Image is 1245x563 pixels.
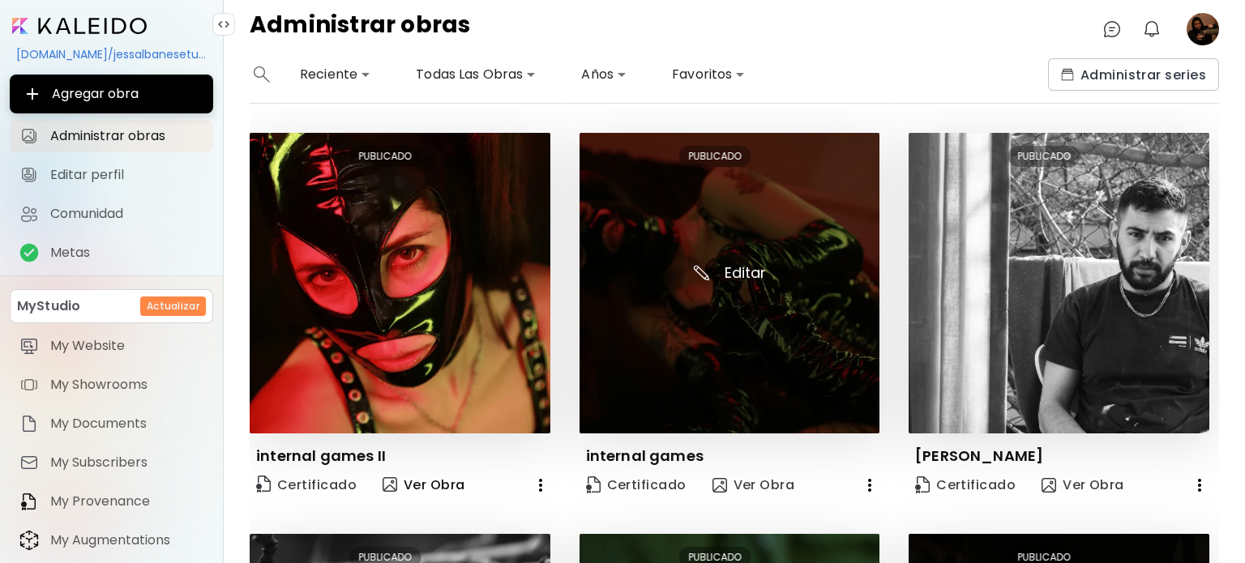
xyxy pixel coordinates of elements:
a: itemMy Provenance [10,485,213,518]
span: Editar perfil [50,167,203,183]
a: completeMetas [10,237,213,269]
button: bellIcon [1138,15,1166,43]
div: [DOMAIN_NAME]/jessalbanesetucker [10,41,213,68]
img: view-art [383,477,397,492]
a: CertificateCertificado [580,469,693,501]
div: Todas Las Obras [409,62,542,87]
span: My Website [50,338,203,354]
img: Comunidad icon [19,204,39,224]
img: item [19,530,39,551]
img: view-art [712,478,727,493]
a: itemMy Augmentations [10,524,213,557]
span: Certificado [256,474,357,496]
img: bellIcon [1142,19,1162,39]
h4: Administrar obras [250,13,471,45]
a: Administrar obras iconAdministrar obras [10,120,213,152]
a: Editar perfil iconEditar perfil [10,159,213,191]
button: view-artVer Obra [706,469,802,501]
img: Certificate [915,476,930,493]
img: search [254,66,270,83]
img: Certificate [586,476,601,493]
span: My Subscribers [50,454,203,471]
span: My Provenance [50,493,203,510]
img: item [19,375,39,395]
img: thumbnail [909,133,1209,433]
a: itemMy Documents [10,407,213,440]
span: Administrar series [1061,66,1206,83]
span: Metas [50,245,203,261]
a: CertificateCertificado [250,469,363,501]
a: itemMy Subscribers [10,446,213,479]
span: My Showrooms [50,377,203,393]
button: Agregar obra [10,75,213,113]
span: Comunidad [50,206,203,222]
span: Ver Obra [383,476,465,495]
button: view-artVer Obra [376,469,472,501]
p: internal games [586,446,704,466]
span: Administrar obras [50,128,203,144]
img: view-art [1042,478,1056,493]
span: Certificado [586,476,687,494]
img: Editar perfil icon [19,165,39,185]
img: thumbnail [250,133,550,433]
div: Años [575,62,633,87]
div: PUBLICADO [1008,146,1080,167]
span: My Augmentations [50,532,203,548]
img: collapse [217,18,230,31]
img: Administrar obras icon [19,126,39,146]
p: MyStudio [17,296,80,316]
img: item [19,492,39,511]
h6: Actualizar [147,299,199,313]
img: Certificate [256,476,271,493]
p: internal games II [256,446,386,466]
span: Ver Obra [712,476,795,494]
div: PUBLICADO [678,146,751,167]
span: Agregar obra [23,84,200,104]
img: collections [1061,68,1074,81]
div: Favoritos [665,62,751,87]
button: collectionsAdministrar series [1048,58,1219,91]
a: CertificateCertificado [909,469,1022,501]
button: view-artVer Obra [1035,469,1131,501]
img: thumbnail [580,133,880,433]
a: itemMy Showrooms [10,369,213,401]
img: item [19,453,39,472]
span: Ver Obra [1042,476,1124,494]
img: item [19,414,39,433]
a: Comunidad iconComunidad [10,198,213,230]
div: Reciente [293,62,377,87]
img: chatIcon [1102,19,1122,39]
a: itemMy Website [10,330,213,362]
span: Certificado [915,476,1016,494]
div: PUBLICADO [349,146,421,167]
span: My Documents [50,416,203,432]
p: [PERSON_NAME] [915,446,1043,466]
img: item [19,336,39,356]
button: search [250,58,274,91]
